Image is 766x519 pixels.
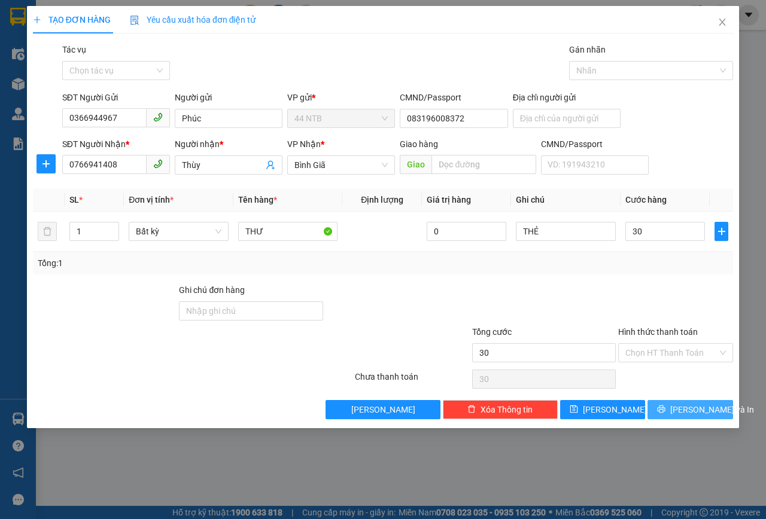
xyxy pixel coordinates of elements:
button: plus [715,222,728,241]
span: Bình Giã [294,156,388,174]
span: VP Nhận [287,139,321,149]
div: 0938886306 [10,39,94,56]
span: TẠO ĐƠN HÀNG [33,15,111,25]
div: CMND/Passport [400,91,507,104]
span: phone [153,159,163,169]
span: delete [467,405,476,414]
div: Tùng [10,25,94,39]
span: Giao [400,155,431,174]
label: Hình thức thanh toán [618,327,698,337]
label: Tác vụ [62,45,86,54]
label: Gán nhãn [569,45,606,54]
span: [PERSON_NAME] và In [670,403,754,416]
span: close [718,17,727,27]
span: Yêu cầu xuất hóa đơn điện tử [130,15,256,25]
span: Đơn vị tính [129,195,174,204]
button: save[PERSON_NAME] [560,400,646,419]
div: CMND/Passport [541,138,649,151]
div: SĐT Người Gửi [62,91,170,104]
span: [PERSON_NAME] [102,69,239,90]
input: 0 [427,222,506,241]
span: Bất kỳ [136,222,221,240]
span: user-add [266,160,275,170]
input: Địa chỉ của người gửi [513,109,621,128]
span: [PERSON_NAME] [583,403,647,416]
div: HANG NGOAI [102,10,239,25]
span: Xóa Thông tin [481,403,533,416]
input: Ghi chú đơn hàng [179,301,323,320]
div: Tổng: 1 [38,257,297,270]
input: VD: Bàn, Ghế [238,222,338,241]
button: [PERSON_NAME] [326,400,440,419]
button: delete [38,222,57,241]
span: SL [69,195,79,204]
span: Giao hàng [400,139,438,149]
input: Dọc đường [431,155,536,174]
div: 0911442604 [102,39,239,56]
span: Gửi: [10,11,29,24]
span: printer [657,405,665,414]
span: DĐ: [102,56,120,68]
button: deleteXóa Thông tin [443,400,558,419]
div: TRÂM [102,25,239,39]
span: save [570,405,578,414]
div: Người nhận [175,138,282,151]
div: Địa chỉ người gửi [513,91,621,104]
span: plus [37,159,55,169]
label: Ghi chú đơn hàng [179,285,245,295]
button: printer[PERSON_NAME] và In [648,400,733,419]
div: 44 NTB [10,10,94,25]
input: Ghi Chú [516,222,616,241]
span: Nhận: [102,11,131,24]
span: Định lượng [361,195,403,204]
span: Cước hàng [625,195,667,204]
button: Close [706,6,739,39]
div: SĐT Người Nhận [62,138,170,151]
span: Giá trị hàng [427,195,471,204]
span: phone [153,112,163,122]
div: Người gửi [175,91,282,104]
span: plus [715,227,728,236]
span: Tổng cước [472,327,512,337]
button: plus [37,154,56,173]
span: 44 NTB [294,109,388,127]
div: Chưa thanh toán [354,370,471,391]
span: Tên hàng [238,195,277,204]
img: icon [130,16,139,25]
th: Ghi chú [511,188,621,212]
span: [PERSON_NAME] [351,403,415,416]
div: VP gửi [287,91,395,104]
span: plus [33,16,41,24]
